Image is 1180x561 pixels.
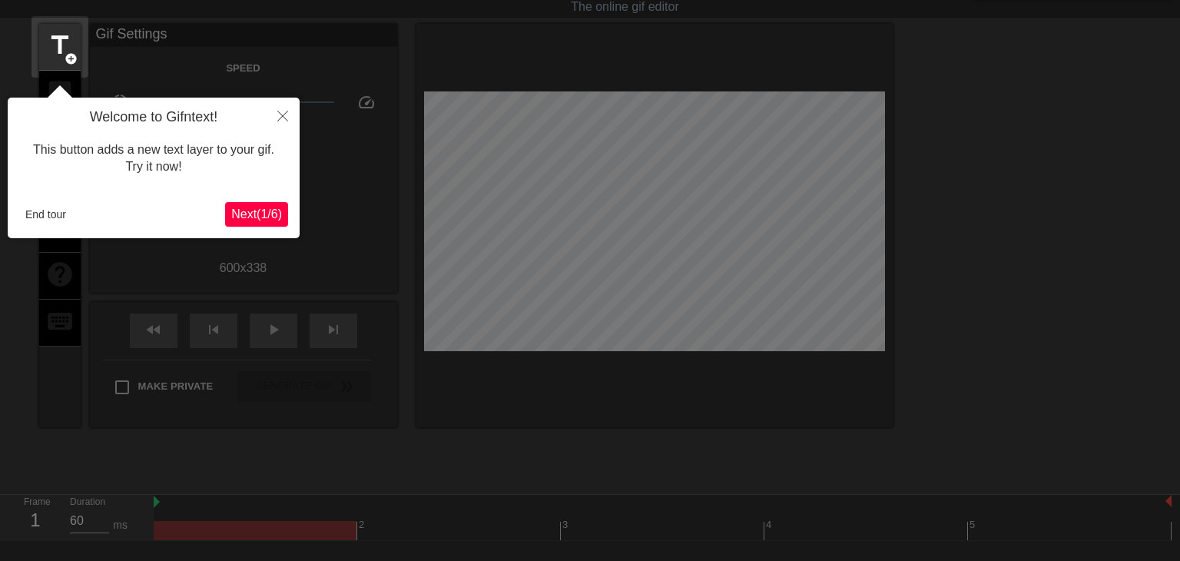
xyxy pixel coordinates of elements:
span: Next ( 1 / 6 ) [231,207,282,221]
button: Next [225,202,288,227]
button: Close [266,98,300,133]
h4: Welcome to Gifntext! [19,109,288,126]
div: This button adds a new text layer to your gif. Try it now! [19,126,288,191]
button: End tour [19,203,72,226]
